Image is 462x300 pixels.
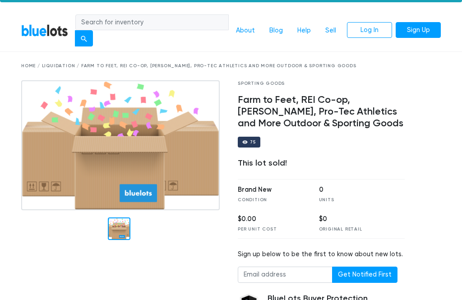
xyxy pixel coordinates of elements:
div: Sign up below to be the first to know about new lots. [238,249,405,259]
div: Condition [238,197,305,203]
a: Sell [318,22,343,39]
div: Home / Liquidation / Farm to Feet, REI Co-op, [PERSON_NAME], Pro-Tec Athletics and More Outdoor &... [21,63,441,69]
div: 0 [319,185,387,195]
a: Blog [262,22,290,39]
div: $0 [319,214,387,224]
div: Original Retail [319,226,387,233]
div: Brand New [238,185,305,195]
button: Get Notified First [332,267,397,283]
div: Sporting Goods [238,80,405,87]
input: Email address [238,267,333,283]
a: Help [290,22,318,39]
div: Units [319,197,387,203]
div: This lot sold! [238,158,405,168]
h4: Farm to Feet, REI Co-op, [PERSON_NAME], Pro-Tec Athletics and More Outdoor & Sporting Goods [238,94,405,129]
div: $0.00 [238,214,305,224]
div: Per Unit Cost [238,226,305,233]
a: About [229,22,262,39]
img: box_graphic.png [21,80,220,210]
a: Sign Up [396,22,441,38]
div: 75 [250,140,256,144]
a: BlueLots [21,24,68,37]
a: Log In [347,22,392,38]
input: Search for inventory [75,14,229,31]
